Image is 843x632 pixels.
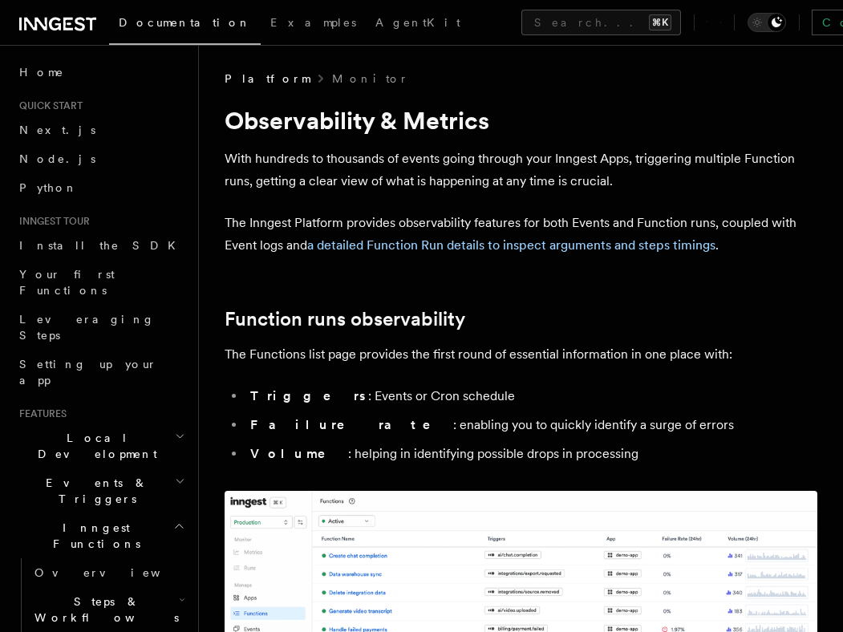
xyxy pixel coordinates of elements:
span: Inngest Functions [13,520,173,552]
span: Leveraging Steps [19,313,155,342]
button: Toggle dark mode [748,13,786,32]
span: Node.js [19,152,95,165]
p: The Inngest Platform provides observability features for both Events and Function runs, coupled w... [225,212,817,257]
span: Steps & Workflows [28,594,179,626]
span: Overview [34,566,200,579]
span: Python [19,181,78,194]
button: Local Development [13,423,188,468]
a: Function runs observability [225,308,465,330]
span: Quick start [13,99,83,112]
kbd: ⌘K [649,14,671,30]
span: Install the SDK [19,239,185,252]
button: Inngest Functions [13,513,188,558]
button: Events & Triggers [13,468,188,513]
strong: Triggers [250,388,368,403]
a: Setting up your app [13,350,188,395]
a: Node.js [13,144,188,173]
span: Documentation [119,16,251,29]
a: Monitor [332,71,408,87]
a: AgentKit [366,5,470,43]
span: Local Development [13,430,175,462]
li: : enabling you to quickly identify a surge of errors [245,414,817,436]
p: The Functions list page provides the first round of essential information in one place with: [225,343,817,366]
span: Features [13,407,67,420]
span: Next.js [19,124,95,136]
a: Next.js [13,115,188,144]
a: Install the SDK [13,231,188,260]
span: AgentKit [375,16,460,29]
a: a detailed Function Run details to inspect arguments and steps timings [307,237,715,253]
span: Events & Triggers [13,475,175,507]
span: Platform [225,71,310,87]
a: Examples [261,5,366,43]
span: Your first Functions [19,268,115,297]
button: Steps & Workflows [28,587,188,632]
li: : Events or Cron schedule [245,385,817,407]
a: Home [13,58,188,87]
a: Overview [28,558,188,587]
a: Your first Functions [13,260,188,305]
h1: Observability & Metrics [225,106,817,135]
strong: Failure rate [250,417,453,432]
span: Examples [270,16,356,29]
strong: Volume [250,446,348,461]
a: Python [13,173,188,202]
a: Leveraging Steps [13,305,188,350]
li: : helping in identifying possible drops in processing [245,443,817,465]
p: With hundreds to thousands of events going through your Inngest Apps, triggering multiple Functio... [225,148,817,192]
span: Home [19,64,64,80]
button: Search...⌘K [521,10,681,35]
a: Documentation [109,5,261,45]
span: Setting up your app [19,358,157,387]
span: Inngest tour [13,215,90,228]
